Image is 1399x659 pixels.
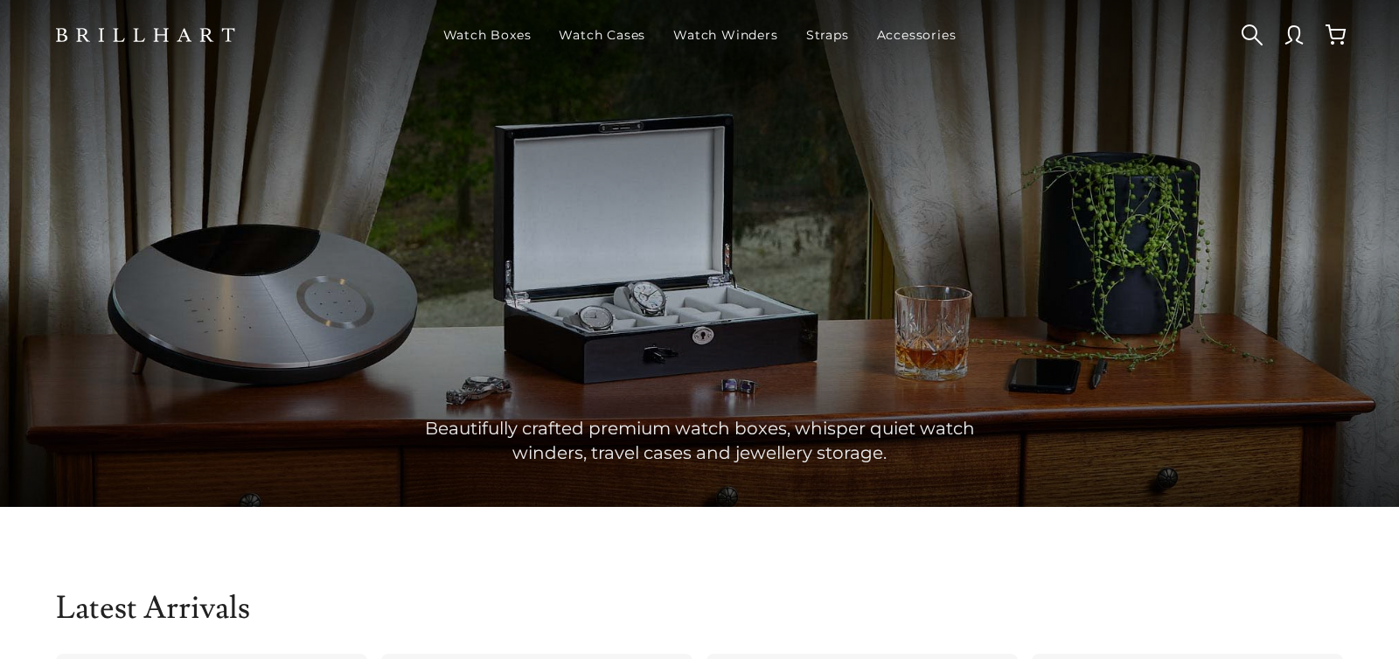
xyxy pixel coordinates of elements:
[436,12,539,58] a: Watch Boxes
[799,12,856,58] a: Straps
[870,12,964,58] a: Accessories
[400,416,999,465] p: Beautifully crafted premium watch boxes, whisper quiet watch winders, travel cases and jewellery ...
[666,12,784,58] a: Watch Winders
[436,12,964,58] nav: Main
[56,591,1343,626] h2: Latest Arrivals
[552,12,652,58] a: Watch Cases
